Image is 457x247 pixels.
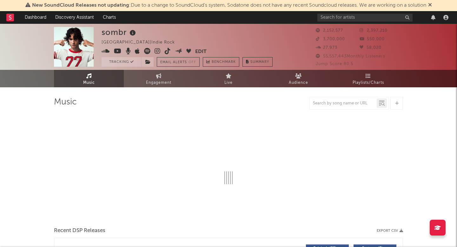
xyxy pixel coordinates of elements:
a: Live [194,70,263,87]
a: Music [54,70,124,87]
a: Playlists/Charts [333,70,403,87]
button: Edit [195,48,207,56]
span: Summary [250,60,269,64]
button: Email AlertsOff [157,57,200,67]
span: Playlists/Charts [353,79,384,87]
input: Search by song name or URL [310,101,377,106]
span: Recent DSP Releases [54,227,105,235]
button: Summary [242,57,273,67]
span: Engagement [146,79,171,87]
span: Benchmark [212,58,236,66]
div: [GEOGRAPHIC_DATA] | Indie Rock [102,39,182,46]
a: Benchmark [203,57,239,67]
button: Tracking [102,57,141,67]
span: : Due to a change to SoundCloud's system, Sodatone does not have any recent Soundcloud releases. ... [32,3,426,8]
span: 3,700,000 [316,37,345,41]
span: 55,557,443 Monthly Listeners [316,54,385,58]
a: Dashboard [20,11,51,24]
span: Jump Score: 80.5 [316,62,353,66]
span: New SoundCloud Releases not updating [32,3,129,8]
span: 550,000 [360,37,385,41]
button: Export CSV [377,229,403,233]
span: Dismiss [428,3,432,8]
input: Search for artists [317,14,413,22]
span: Audience [289,79,308,87]
a: Discovery Assistant [51,11,98,24]
a: Audience [263,70,333,87]
span: 2,397,210 [360,29,387,33]
span: 2,152,577 [316,29,343,33]
span: Music [83,79,95,87]
a: Charts [98,11,120,24]
span: Live [224,79,233,87]
a: Engagement [124,70,194,87]
span: 27,973 [316,46,337,50]
span: 58,020 [360,46,381,50]
div: sombr [102,27,137,37]
em: Off [189,61,196,64]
